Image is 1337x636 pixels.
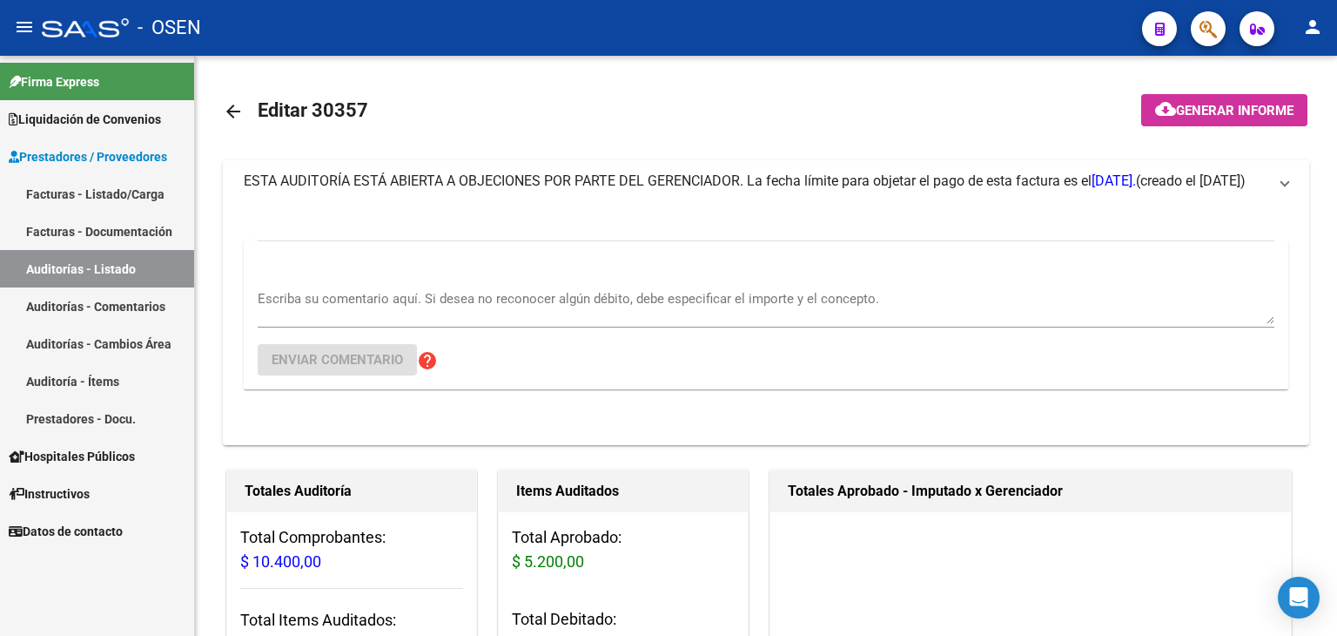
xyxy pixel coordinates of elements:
span: Firma Express [9,72,99,91]
h1: Totales Auditoría [245,477,459,505]
mat-icon: cloud_download [1155,98,1176,119]
mat-expansion-panel-header: ESTA AUDITORÍA ESTÁ ABIERTA A OBJECIONES POR PARTE DEL GERENCIADOR. La fecha límite para objetar ... [223,160,1309,202]
span: $ 5.200,00 [512,552,584,571]
mat-icon: menu [14,17,35,37]
mat-icon: person [1302,17,1323,37]
h3: Total Aprobado: [512,525,735,574]
div: ESTA AUDITORÍA ESTÁ ABIERTA A OBJECIONES POR PARTE DEL GERENCIADOR. La fecha límite para objetar ... [223,202,1309,445]
h3: Total Comprobantes: [240,525,463,574]
button: Generar informe [1141,94,1307,126]
span: Generar informe [1176,103,1293,118]
span: Liquidación de Convenios [9,110,161,129]
span: (creado el [DATE]) [1136,172,1246,191]
span: $ 10.400,00 [240,552,321,571]
mat-icon: arrow_back [223,101,244,122]
span: Instructivos [9,484,90,504]
div: Open Intercom Messenger [1278,577,1320,619]
h1: Items Auditados [516,477,730,505]
span: ESTA AUDITORÍA ESTÁ ABIERTA A OBJECIONES POR PARTE DEL GERENCIADOR. La fecha límite para objetar ... [244,173,1136,189]
span: Hospitales Públicos [9,447,135,466]
span: - OSEN [138,9,201,47]
span: Enviar comentario [272,352,403,368]
button: Enviar comentario [258,344,417,376]
span: Datos de contacto [9,522,123,541]
h1: Totales Aprobado - Imputado x Gerenciador [788,477,1273,505]
mat-icon: help [417,350,438,371]
span: Editar 30357 [258,99,368,121]
span: Prestadores / Proveedores [9,147,167,166]
span: [DATE]. [1092,173,1136,189]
